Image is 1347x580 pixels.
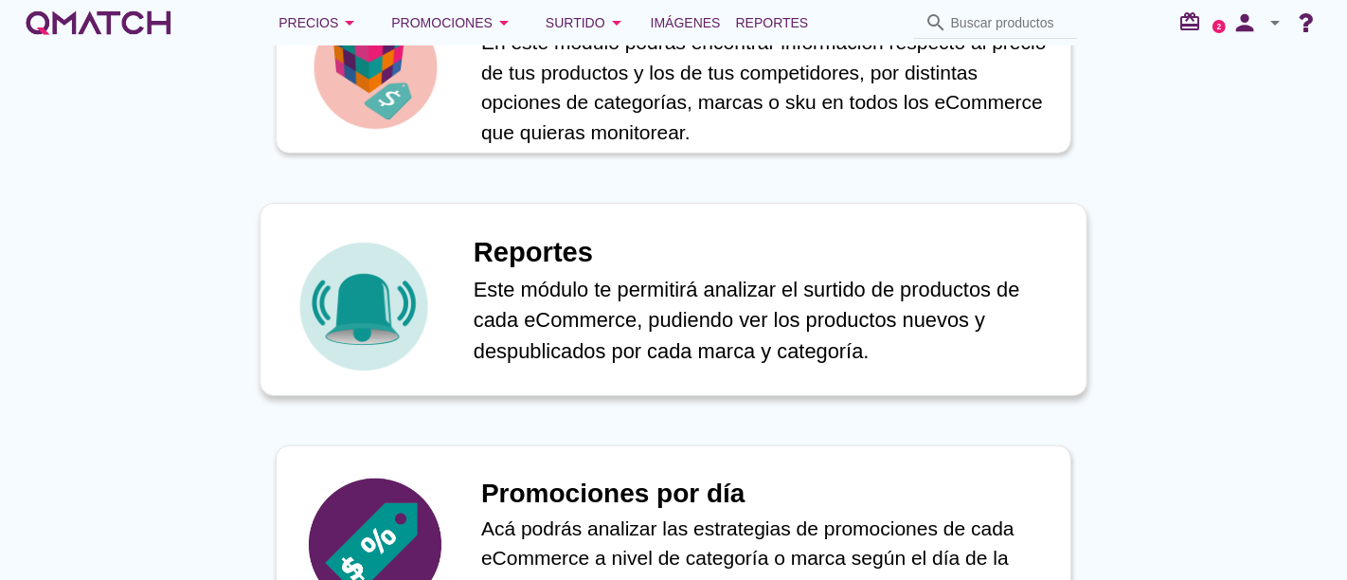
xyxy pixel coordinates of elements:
a: Imágenes [643,4,728,42]
a: white-qmatch-logo [23,4,174,42]
div: Precios [278,11,361,34]
h1: Promociones por día [481,474,1051,514]
i: arrow_drop_down [1264,11,1286,34]
span: Reportes [736,11,809,34]
div: Promociones [391,11,515,34]
i: arrow_drop_down [338,11,361,34]
i: arrow_drop_down [605,11,628,34]
p: En este modulo podrás encontrar información respecto al precio de tus productos y los de tus comp... [481,27,1051,147]
h1: Reportes [474,232,1067,274]
i: search [925,11,947,34]
i: arrow_drop_down [493,11,515,34]
img: icon [295,237,433,375]
input: Buscar productos [951,8,1067,38]
span: Imágenes [651,11,721,34]
a: 2 [1212,20,1226,33]
text: 2 [1217,22,1222,30]
i: person [1226,9,1264,36]
p: Este módulo te permitirá analizar el surtido de productos de cada eCommerce, pudiendo ver los pro... [474,274,1067,367]
div: Surtido [546,11,628,34]
a: Reportes [728,4,817,42]
button: Promociones [376,4,530,42]
i: redeem [1178,10,1209,33]
img: icon [309,1,441,134]
button: Surtido [530,4,643,42]
button: Precios [263,4,376,42]
a: iconReportesEste módulo te permitirá analizar el surtido de productos de cada eCommerce, pudiendo... [249,207,1098,392]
